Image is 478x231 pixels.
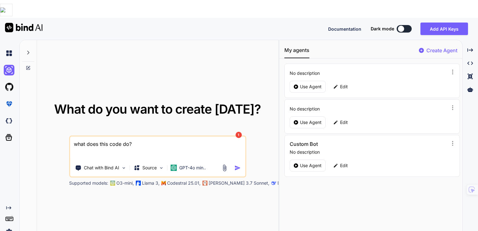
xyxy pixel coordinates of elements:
p: Create Agent [426,47,457,54]
p: Source [142,165,157,171]
p: Edit [340,162,348,169]
p: Edit [340,119,348,126]
img: Pick Models [159,165,164,171]
span: What do you want to create [DATE]? [54,101,261,117]
img: premium [4,99,14,109]
img: Mistral-AI [161,181,166,185]
p: Use Agent [300,84,322,90]
p: Use Agent [300,119,322,126]
p: Codestral 25.01, [167,180,201,186]
img: claude [271,181,276,186]
img: Llama2 [136,181,141,186]
p: Chat with Bind AI [84,165,119,171]
img: claude [202,181,207,186]
p: No description [290,149,447,155]
p: O3-mini, [116,180,134,186]
button: Add API Keys [420,23,468,35]
img: githubLight [4,82,14,92]
img: chat [4,48,14,59]
p: GPT-4o min.. [179,165,206,171]
p: Edit [340,84,348,90]
img: GPT-4 [110,181,115,186]
img: icon [234,165,241,171]
p: Use Agent [300,162,322,169]
img: attachment [221,164,228,172]
textarea: what does this code do? [70,136,245,160]
img: darkCloudIdeIcon [4,115,14,126]
p: No description [290,106,447,112]
button: Documentation [328,26,361,32]
h3: Custom Bot [290,140,400,148]
p: Deepseek R1 [277,180,304,186]
img: Bind AI [5,23,43,32]
button: My agents [284,46,309,58]
p: Supported models: [69,180,108,186]
img: GPT-4o mini [170,165,177,171]
img: ai-studio [4,65,14,75]
p: Llama 3, [142,180,160,186]
p: No description [290,70,447,76]
p: [PERSON_NAME] 3.7 Sonnet, [209,180,269,186]
img: Pick Tools [121,165,126,171]
span: Dark mode [371,26,394,32]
